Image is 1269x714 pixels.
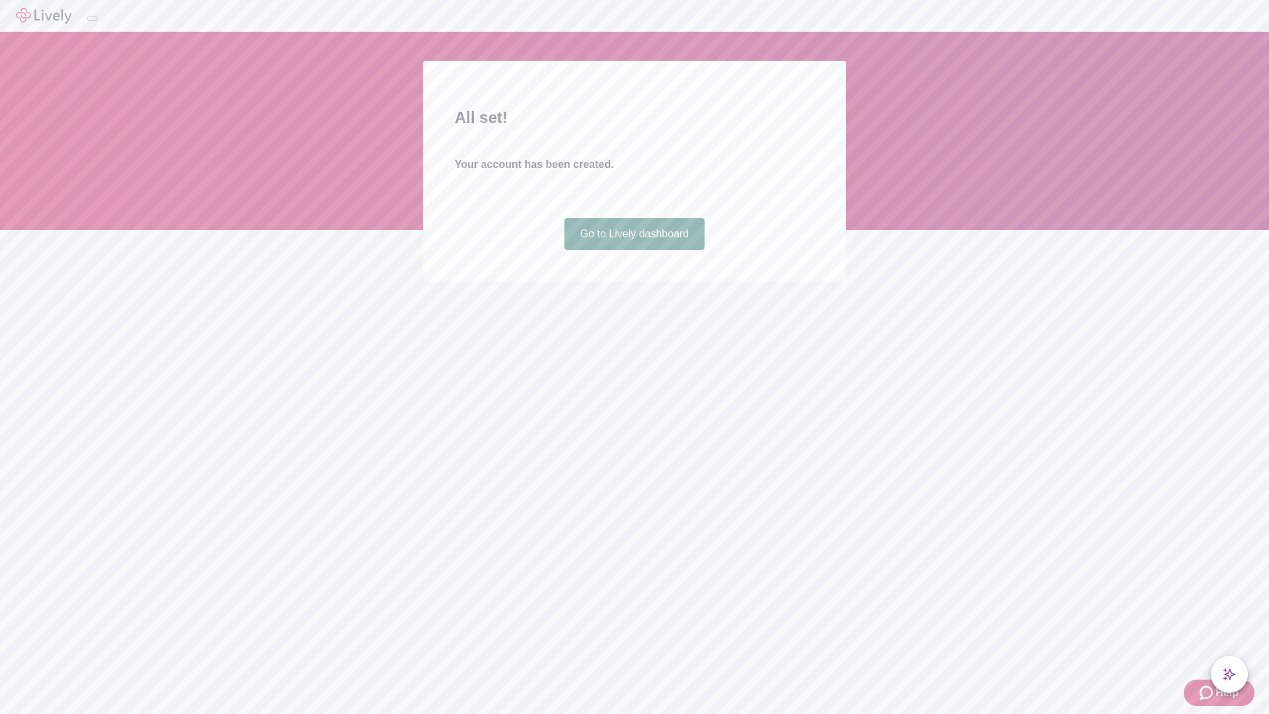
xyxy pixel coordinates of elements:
[87,17,98,20] button: Log out
[1184,680,1254,706] button: Zendesk support iconHelp
[455,157,814,173] h4: Your account has been created.
[455,106,814,130] h2: All set!
[1211,656,1248,693] button: chat
[564,218,705,250] a: Go to Lively dashboard
[1200,685,1215,701] svg: Zendesk support icon
[16,8,71,24] img: Lively
[1223,668,1236,681] svg: Lively AI Assistant
[1215,685,1239,701] span: Help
